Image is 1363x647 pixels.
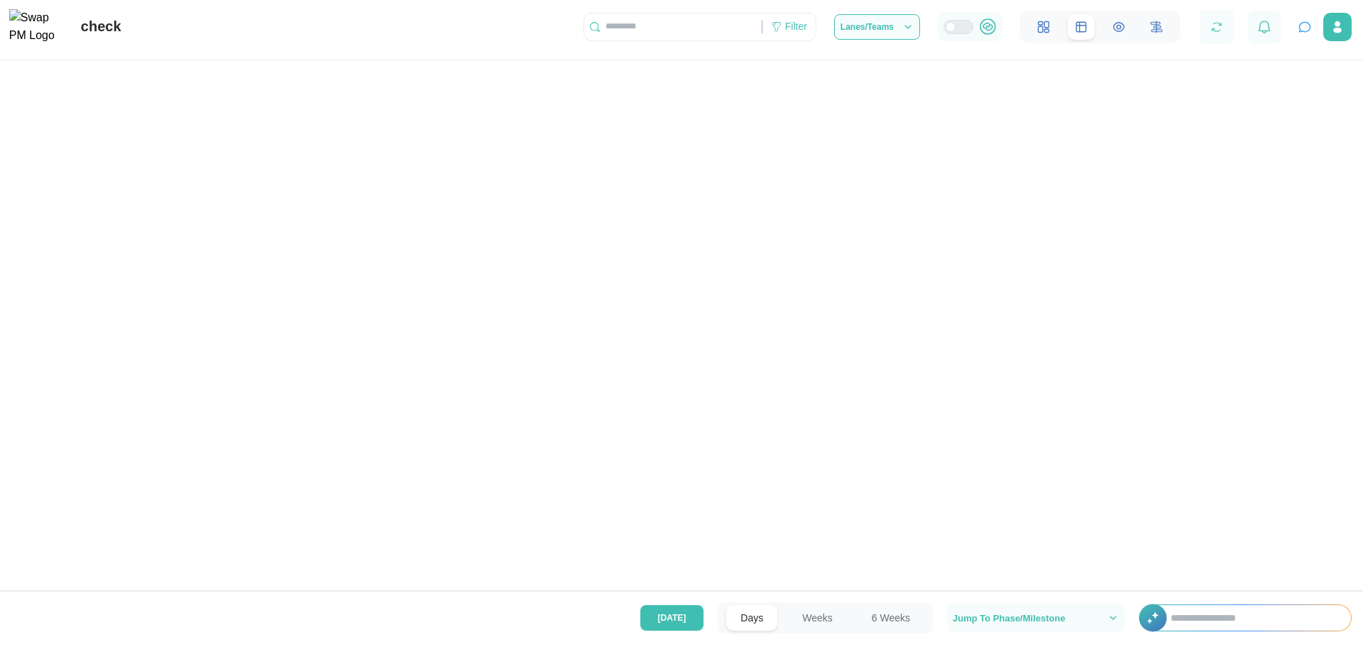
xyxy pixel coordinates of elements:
[785,19,807,35] div: Filter
[9,9,67,45] img: Swap PM Logo
[1139,604,1352,631] div: +
[640,605,704,631] button: [DATE]
[947,604,1124,632] button: Jump To Phase/Milestone
[953,614,1066,623] span: Jump To Phase/Milestone
[858,605,924,631] button: 6 Weeks
[81,16,121,38] div: check
[1207,17,1227,37] button: Refresh Grid
[841,23,894,31] span: Lanes/Teams
[658,606,686,630] span: [DATE]
[834,14,920,40] button: Lanes/Teams
[1295,17,1315,37] button: Open project assistant
[788,605,847,631] button: Weeks
[726,605,777,631] button: Days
